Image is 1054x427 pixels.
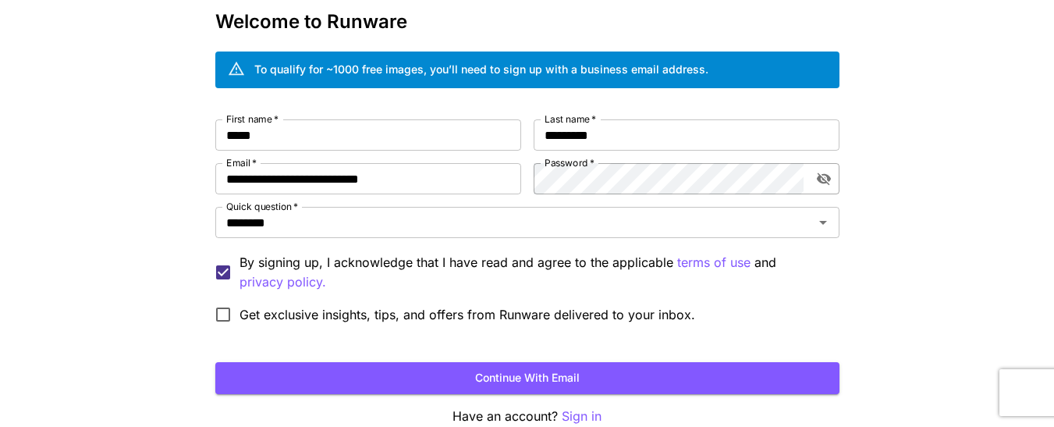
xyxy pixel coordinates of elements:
[226,200,298,213] label: Quick question
[240,305,695,324] span: Get exclusive insights, tips, and offers from Runware delivered to your inbox.
[240,253,827,292] p: By signing up, I acknowledge that I have read and agree to the applicable and
[545,156,594,169] label: Password
[215,362,839,394] button: Continue with email
[226,112,279,126] label: First name
[240,272,326,292] p: privacy policy.
[810,165,838,193] button: toggle password visibility
[545,112,596,126] label: Last name
[254,61,708,77] div: To qualify for ~1000 free images, you’ll need to sign up with a business email address.
[812,212,834,233] button: Open
[677,253,751,272] p: terms of use
[215,11,839,33] h3: Welcome to Runware
[240,272,326,292] button: By signing up, I acknowledge that I have read and agree to the applicable terms of use and
[677,253,751,272] button: By signing up, I acknowledge that I have read and agree to the applicable and privacy policy.
[226,156,257,169] label: Email
[562,407,602,426] button: Sign in
[215,407,839,426] p: Have an account?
